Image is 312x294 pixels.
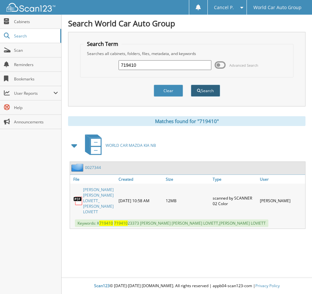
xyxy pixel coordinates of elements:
span: 719410 [99,220,113,226]
div: scanned by SCANNER 02 Color [211,185,258,216]
h1: Search World Car Auto Group [68,18,305,29]
span: Bookmarks [14,76,58,82]
div: Matches found for "719410" [68,116,305,126]
span: Keywords: K 23373 [PERSON_NAME] [PERSON_NAME] LOVIETT,[PERSON_NAME] LOVIETT [75,219,268,227]
span: Reminders [14,62,58,67]
img: PDF.png [73,196,83,206]
a: Type [211,175,258,184]
span: Help [14,105,58,110]
div: 12MB [164,185,211,216]
img: scan123-logo-white.svg [7,3,55,12]
a: Created [117,175,164,184]
span: Search [14,33,57,39]
div: © [DATE]-[DATE] [DOMAIN_NAME]. All rights reserved | appb04-scan123-com | [62,278,312,294]
a: [PERSON_NAME] [PERSON_NAME] LOVIETT_ [PERSON_NAME] LOVIETT [83,187,115,215]
span: World Car Auto Group [253,6,302,9]
span: Cabinets [14,19,58,24]
legend: Search Term [84,40,121,48]
a: Size [164,175,211,184]
a: User [258,175,305,184]
span: WORLD CAR MAZDA KIA NB [106,143,156,148]
a: 0027344 [85,165,101,170]
img: folder2.png [71,163,85,172]
span: Scan123 [94,283,110,288]
span: Announcements [14,119,58,125]
span: Cancel P. [214,6,234,9]
div: [PERSON_NAME] [258,185,305,216]
span: Advanced Search [229,63,258,68]
div: Searches all cabinets, folders, files, metadata, and keywords [84,51,290,56]
button: Search [191,85,220,97]
a: Privacy Policy [255,283,280,288]
div: [DATE] 10:58 AM [117,185,164,216]
a: File [70,175,117,184]
span: 719410 [114,220,128,226]
button: Clear [154,85,183,97]
span: Scan [14,48,58,53]
span: User Reports [14,91,53,96]
a: WORLD CAR MAZDA KIA NB [81,133,156,158]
